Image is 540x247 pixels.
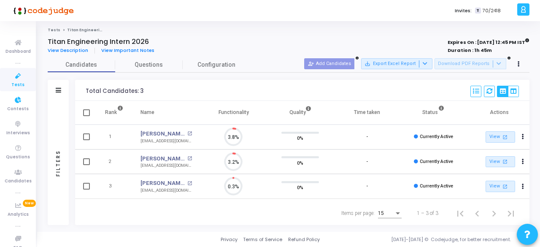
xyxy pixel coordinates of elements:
mat-icon: open_in_new [187,156,192,161]
span: Currently Active [420,159,453,164]
span: Tests [11,81,24,89]
a: Refund Policy [288,236,320,243]
mat-icon: open_in_new [501,133,508,141]
strong: Expires On : [DATE] 12:45 PM IST [448,37,529,46]
th: Rank [96,101,132,125]
span: Configuration [197,60,235,69]
span: Currently Active [420,183,453,189]
a: Privacy [221,236,238,243]
th: Actions [467,101,534,125]
div: View Options [497,86,519,97]
span: Questions [6,154,30,161]
a: View Important Notes [95,48,161,53]
a: View [486,156,515,168]
span: Candidates [5,178,32,185]
div: Items per page: [341,209,375,217]
div: Time taken [354,108,380,117]
th: Functionality [200,101,267,125]
span: 0% [297,134,303,142]
nav: breadcrumb [48,27,529,33]
a: [PERSON_NAME] [140,130,185,138]
span: Contests [7,106,29,113]
button: First page [452,205,469,222]
div: 1 – 3 of 3 [417,209,438,217]
div: [EMAIL_ADDRESS][DOMAIN_NAME] [140,163,192,169]
th: Status [400,101,467,125]
div: Filters [54,117,62,209]
div: - [366,183,368,190]
mat-icon: open_in_new [187,131,192,136]
a: [PERSON_NAME] [140,179,185,187]
div: - [366,158,368,166]
button: Actions [517,156,529,168]
button: Export Excel Report [361,58,432,69]
mat-icon: open_in_new [501,183,508,190]
span: Candidates [48,60,115,69]
button: Previous page [469,205,486,222]
div: [EMAIL_ADDRESS][DOMAIN_NAME] [140,187,192,194]
span: 70/2418 [483,7,501,14]
span: Analytics [8,211,29,218]
a: View [486,181,515,192]
td: 1 [96,125,132,149]
span: 15 [378,210,384,216]
button: Actions [517,131,529,143]
mat-icon: save_alt [364,61,370,67]
a: View [486,131,515,143]
span: View Important Notes [101,47,154,54]
button: Add Candidates [304,58,354,69]
mat-icon: person_add_alt [308,61,314,67]
span: Interviews [6,130,30,137]
span: View Description [48,47,88,54]
div: Total Candidates: 3 [86,88,143,95]
mat-icon: open_in_new [501,158,508,165]
img: logo [11,2,74,19]
a: View Description [48,48,95,53]
a: [PERSON_NAME] [140,155,185,163]
h4: Titan Engineering Intern 2026 [48,38,149,46]
div: Name [140,108,154,117]
label: Invites: [455,7,472,14]
a: Tests [48,27,60,33]
span: Questions [115,60,183,69]
span: Titan Engineering Intern 2026 [67,27,130,33]
button: Last page [502,205,519,222]
span: 0% [297,158,303,167]
div: [EMAIL_ADDRESS][DOMAIN_NAME] [140,138,192,144]
mat-select: Items per page: [378,211,402,217]
div: [DATE]-[DATE] © Codejudge, for better recruitment. [320,236,529,243]
button: Next page [486,205,502,222]
mat-icon: open_in_new [187,181,192,186]
div: - [366,133,368,141]
span: New [23,200,36,207]
span: Currently Active [420,134,453,139]
td: 2 [96,149,132,174]
strong: Duration : 1h 45m [448,47,492,54]
a: Terms of Service [243,236,282,243]
span: Dashboard [5,48,31,55]
button: Download PDF Reports [435,58,506,69]
button: Actions [517,181,529,193]
td: 3 [96,174,132,199]
th: Quality [267,101,334,125]
span: 0% [297,183,303,192]
span: T [475,8,481,14]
